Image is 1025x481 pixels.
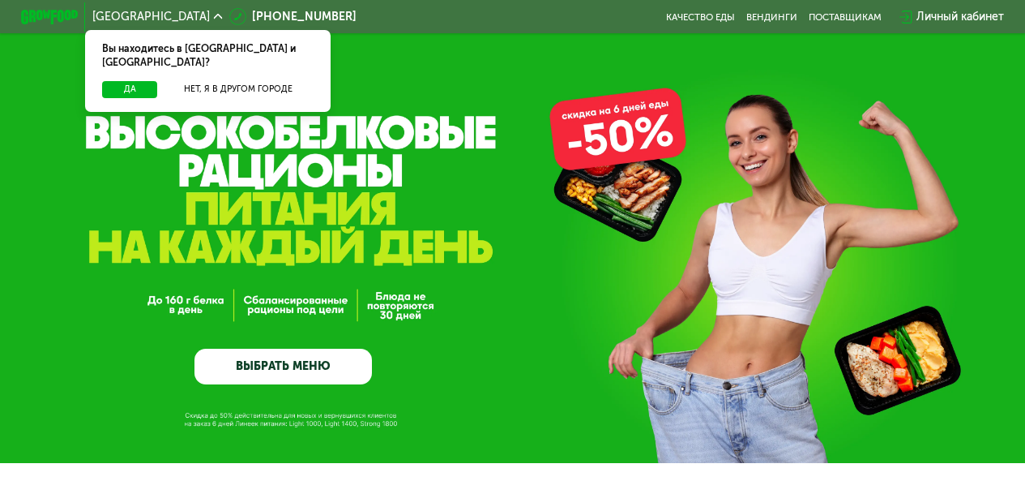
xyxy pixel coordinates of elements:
a: Качество еды [666,11,735,23]
a: ВЫБРАТЬ МЕНЮ [194,349,372,384]
span: [GEOGRAPHIC_DATA] [92,11,210,23]
button: Да [102,81,157,98]
div: Личный кабинет [916,8,1004,25]
div: поставщикам [809,11,882,23]
a: [PHONE_NUMBER] [229,8,357,25]
a: Вендинги [746,11,797,23]
div: Вы находитесь в [GEOGRAPHIC_DATA] и [GEOGRAPHIC_DATA]? [85,30,330,81]
button: Нет, я в другом городе [163,81,313,98]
